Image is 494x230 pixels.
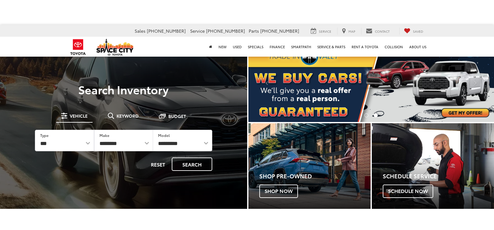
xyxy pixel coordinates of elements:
span: Shop Now [259,185,298,198]
h3: Search Inventory [26,83,221,96]
button: Search [172,157,212,171]
a: Service [306,28,336,35]
a: Specials [245,37,266,57]
a: Contact [361,28,394,35]
li: Go to slide number 1. [364,113,368,117]
span: Vehicle [70,114,88,118]
a: My Saved Vehicles [399,28,428,35]
span: Keyword [117,114,139,118]
div: Toyota [248,123,371,209]
h4: Schedule Service [383,173,494,179]
a: Used [230,37,245,57]
a: Service & Parts [314,37,348,57]
span: [PHONE_NUMBER] [206,28,245,34]
span: Schedule Now [383,185,433,198]
label: Type [40,133,49,138]
a: Rent a Toyota [348,37,381,57]
img: Toyota [66,37,90,57]
a: Schedule Service Schedule Now [372,123,494,209]
span: [PHONE_NUMBER] [260,28,299,34]
a: New [215,37,230,57]
a: SmartPath [288,37,314,57]
span: Sales [135,28,146,34]
button: Click to view next picture. [457,56,494,110]
a: Home [206,37,215,57]
label: Make [99,133,109,138]
span: Map [348,29,355,34]
button: Reset [146,157,170,171]
div: Toyota [372,123,494,209]
img: Space City Toyota [96,39,134,56]
a: About Us [406,37,429,57]
span: Contact [375,29,390,34]
span: Service [190,28,205,34]
h4: Shop Pre-Owned [259,173,371,179]
span: [PHONE_NUMBER] [147,28,186,34]
button: Click to view previous picture. [248,56,285,110]
span: Budget [168,114,186,118]
span: Saved [413,29,423,34]
li: Go to slide number 2. [374,113,378,117]
a: Shop Pre-Owned Shop Now [248,123,371,209]
span: Parts [249,28,259,34]
label: Model [158,133,170,138]
a: Collision [381,37,406,57]
a: Map [337,28,360,35]
span: Service [319,29,331,34]
a: Finance [266,37,288,57]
